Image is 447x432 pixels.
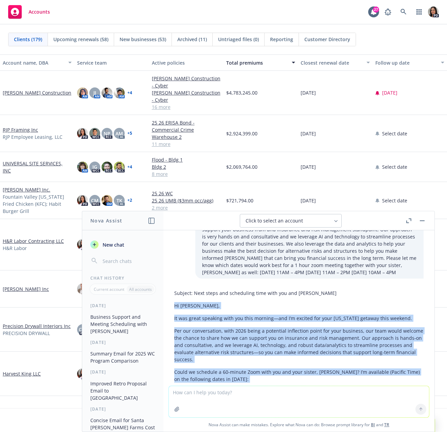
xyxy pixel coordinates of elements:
[152,156,221,163] a: Flood - Bldg 1
[226,89,257,96] span: $4,783,245.00
[3,285,49,293] a: [PERSON_NAME] Inc
[226,59,288,66] div: Total premiums
[152,59,221,66] div: Active policies
[90,217,122,224] h1: Nova Assist
[29,9,50,15] span: Accounts
[79,326,86,333] span: CM
[373,6,379,13] div: 27
[381,5,395,19] a: Report a Bug
[301,89,316,96] span: [DATE]
[53,36,108,43] span: Upcoming renewals (58)
[240,214,342,228] button: Click to select an account
[93,89,96,96] span: JJ
[152,75,221,89] a: [PERSON_NAME] Construction - Cyber
[152,140,221,148] a: 11 more
[202,204,417,276] p: improve this: Hi [PERSON_NAME], Great speaking with you this morning! Excited for your little get...
[77,239,88,250] img: photo
[301,130,316,137] span: [DATE]
[428,6,439,17] img: photo
[152,119,221,133] a: 25 26 ERISA Bond - Commercial Crime
[127,131,132,135] a: + 5
[152,190,221,197] a: 25 26 WC
[114,162,125,172] img: photo
[152,103,221,111] a: 16 more
[270,36,293,43] span: Reporting
[152,89,221,103] a: [PERSON_NAME] Construction - Cyber
[3,186,50,193] a: [PERSON_NAME] Inc.
[174,315,424,322] p: It was great speaking with you this morning—and I’m excited for your [US_STATE] getaway this week...
[373,54,447,71] button: Follow up date
[3,322,71,330] a: Precision Drywall Interiors Inc
[226,130,257,137] span: $2,924,399.00
[117,197,122,204] span: TK
[82,275,163,281] div: Chat History
[77,162,88,172] img: photo
[3,89,71,96] a: [PERSON_NAME] Construction
[77,87,88,98] img: photo
[127,198,132,202] a: + 2
[3,370,41,377] a: Harvest King LLC
[82,369,163,375] div: [DATE]
[82,406,163,412] div: [DATE]
[88,238,158,251] button: New chat
[174,289,424,297] p: Subject: Next steps and scheduling time with you and [PERSON_NAME]
[88,311,158,337] button: Business Support and Meeting Scheduling with [PERSON_NAME]
[74,54,149,71] button: Service team
[120,36,166,43] span: New businesses (53)
[102,87,112,98] img: photo
[375,59,437,66] div: Follow up date
[115,130,123,137] span: AM
[129,286,152,292] p: All accounts
[101,256,155,266] input: Search chats
[174,302,424,309] p: Hi [PERSON_NAME],
[218,36,259,43] span: Untriaged files (0)
[3,330,50,337] span: PRECISION DRYWALL
[246,217,303,224] span: Click to select an account
[174,368,424,383] p: Could we schedule a 60‑minute Zoom with you and your sister, [PERSON_NAME]? I’m available (Pacifi...
[3,245,27,252] span: H&R Labor
[5,2,53,21] a: Accounts
[127,165,132,169] a: + 4
[77,368,88,379] img: photo
[301,59,362,66] div: Closest renewal date
[104,130,110,137] span: NP
[301,163,316,170] span: [DATE]
[127,91,132,95] a: + 4
[114,87,125,98] img: photo
[77,128,88,139] img: photo
[224,54,298,71] button: Total premiums
[82,339,163,345] div: [DATE]
[226,197,253,204] span: $721,794.00
[301,197,316,204] span: [DATE]
[152,163,221,170] a: Bldg 2
[3,160,72,174] a: UNIVERSAL SITE SERVICES, INC
[3,59,64,66] div: Account name, DBA
[77,59,146,66] div: Service team
[174,327,424,363] p: Per our conversation, with 2026 being a potential inflection point for your business, our team wo...
[102,162,112,172] img: photo
[3,193,72,215] span: Fountain Valley [US_STATE] Fried Chicken (KFC); Habit Burger Grill
[412,5,426,19] a: Switch app
[382,197,407,204] span: Select date
[94,286,124,292] p: Current account
[77,195,88,206] img: photo
[371,422,375,428] a: BI
[88,378,158,403] button: Improved Retro Proposal Email to [GEOGRAPHIC_DATA]
[149,54,224,71] button: Active policies
[382,163,407,170] span: Select date
[226,163,257,170] span: $2,069,764.00
[152,204,221,211] a: 2 more
[89,128,100,139] img: photo
[304,36,350,43] span: Customer Directory
[152,197,221,204] a: 25 26 UMB ($3mm occ/agg)
[92,163,97,170] span: JG
[102,195,112,206] img: photo
[91,197,99,204] span: CM
[14,36,42,43] span: Clients (179)
[397,5,410,19] a: Search
[384,422,389,428] a: TR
